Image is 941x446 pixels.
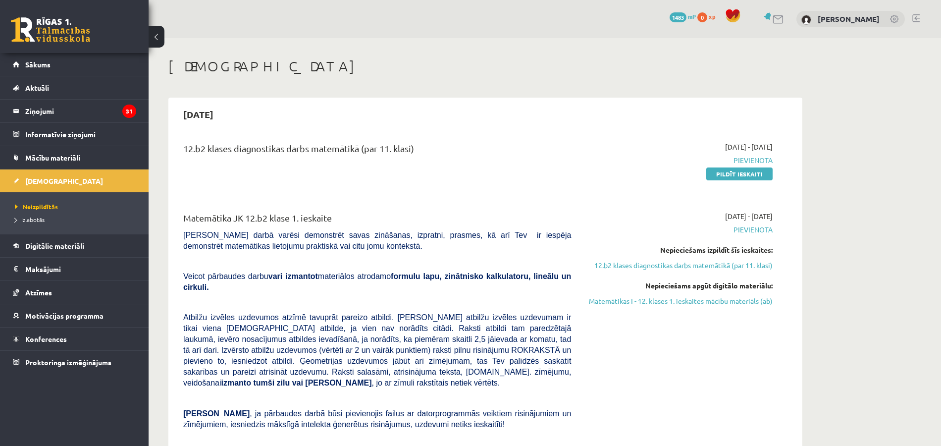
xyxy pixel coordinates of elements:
[25,258,136,280] legend: Maksājumi
[725,211,773,222] span: [DATE] - [DATE]
[25,123,136,146] legend: Informatīvie ziņojumi
[697,12,720,20] a: 0 xp
[13,304,136,327] a: Motivācijas programma
[183,211,571,229] div: Matemātika JK 12.b2 klase 1. ieskaite
[183,313,571,387] span: Atbilžu izvēles uzdevumos atzīmē tavuprāt pareizo atbildi. [PERSON_NAME] atbilžu izvēles uzdevuma...
[818,14,880,24] a: [PERSON_NAME]
[25,358,111,367] span: Proktoringa izmēģinājums
[122,105,136,118] i: 31
[13,169,136,192] a: [DEMOGRAPHIC_DATA]
[586,280,773,291] div: Nepieciešams apgūt digitālo materiālu:
[13,123,136,146] a: Informatīvie ziņojumi
[670,12,686,22] span: 1483
[13,281,136,304] a: Atzīmes
[13,258,136,280] a: Maksājumi
[183,409,571,429] span: , ja pārbaudes darbā būsi pievienojis failus ar datorprogrammās veiktiem risinājumiem un zīmējumi...
[586,260,773,271] a: 12.b2 klases diagnostikas darbs matemātikā (par 11. klasi)
[183,409,250,418] span: [PERSON_NAME]
[168,58,802,75] h1: [DEMOGRAPHIC_DATA]
[173,103,223,126] h2: [DATE]
[586,224,773,235] span: Pievienota
[13,234,136,257] a: Digitālie materiāli
[183,272,571,291] span: Veicot pārbaudes darbu materiālos atrodamo
[801,15,811,25] img: Agnese Niedra
[13,328,136,350] a: Konferences
[221,379,251,387] b: izmanto
[13,100,136,122] a: Ziņojumi31
[586,155,773,166] span: Pievienota
[25,153,80,162] span: Mācību materiāli
[586,245,773,255] div: Nepieciešams izpildīt šīs ieskaites:
[13,146,136,169] a: Mācību materiāli
[25,83,49,92] span: Aktuāli
[709,12,715,20] span: xp
[11,17,90,42] a: Rīgas 1. Tālmācības vidusskola
[25,100,136,122] legend: Ziņojumi
[13,53,136,76] a: Sākums
[25,60,51,69] span: Sākums
[253,379,371,387] b: tumši zilu vai [PERSON_NAME]
[697,12,707,22] span: 0
[25,311,104,320] span: Motivācijas programma
[15,216,45,223] span: Izlabotās
[13,76,136,99] a: Aktuāli
[586,296,773,306] a: Matemātikas I - 12. klases 1. ieskaites mācību materiāls (ab)
[25,176,103,185] span: [DEMOGRAPHIC_DATA]
[15,215,139,224] a: Izlabotās
[25,288,52,297] span: Atzīmes
[25,334,67,343] span: Konferences
[13,351,136,374] a: Proktoringa izmēģinājums
[268,272,318,280] b: vari izmantot
[25,241,84,250] span: Digitālie materiāli
[688,12,696,20] span: mP
[706,167,773,180] a: Pildīt ieskaiti
[183,142,571,160] div: 12.b2 klases diagnostikas darbs matemātikā (par 11. klasi)
[670,12,696,20] a: 1483 mP
[15,202,139,211] a: Neizpildītās
[15,203,58,211] span: Neizpildītās
[725,142,773,152] span: [DATE] - [DATE]
[183,231,571,250] span: [PERSON_NAME] darbā varēsi demonstrēt savas zināšanas, izpratni, prasmes, kā arī Tev ir iespēja d...
[183,272,571,291] b: formulu lapu, zinātnisko kalkulatoru, lineālu un cirkuli.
